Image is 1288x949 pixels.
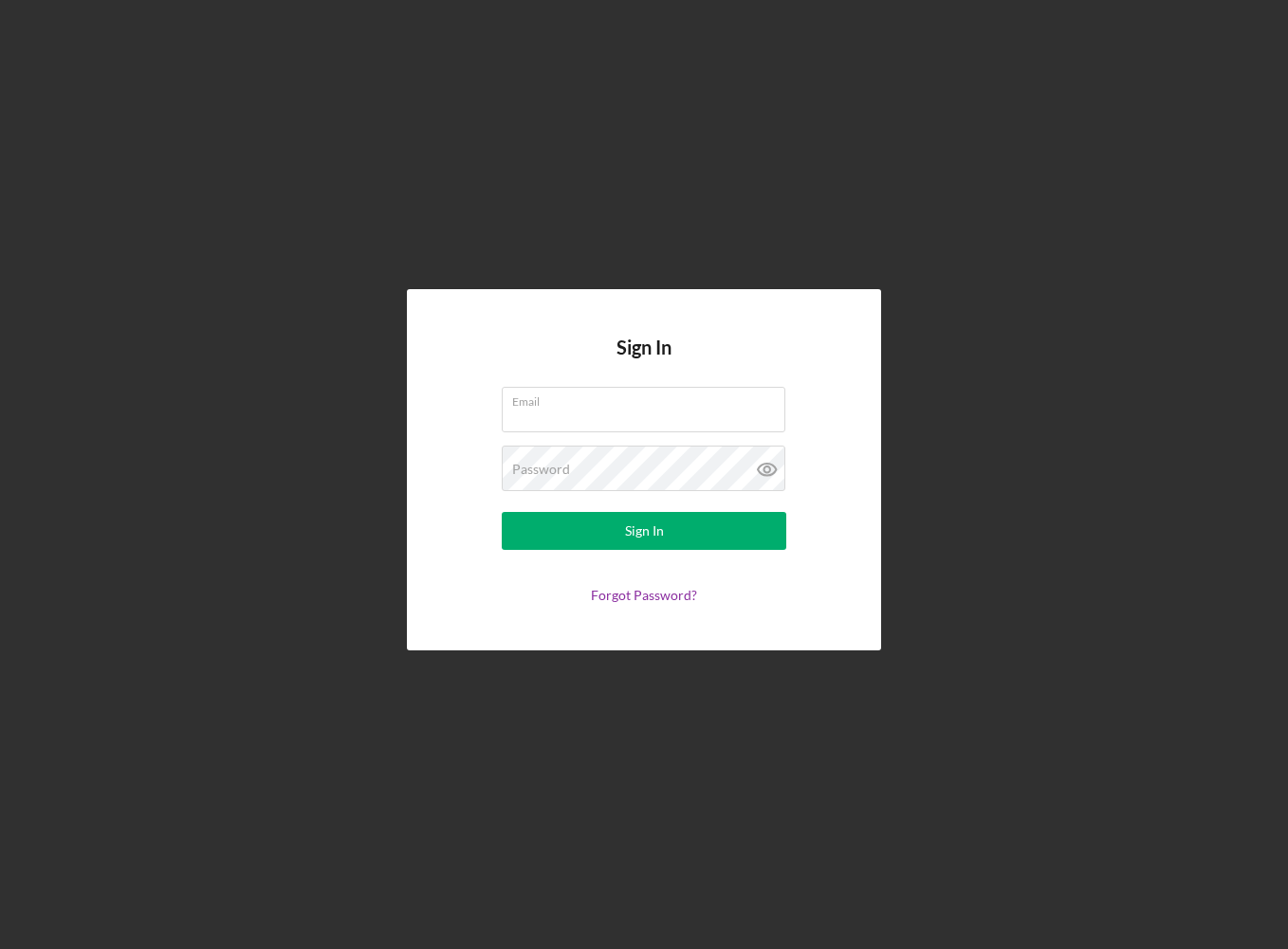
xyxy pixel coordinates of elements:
[591,587,697,603] a: Forgot Password?
[625,512,664,550] div: Sign In
[616,337,672,387] h4: Sign In
[512,388,785,409] label: Email
[512,462,570,477] label: Password
[502,512,786,550] button: Sign In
